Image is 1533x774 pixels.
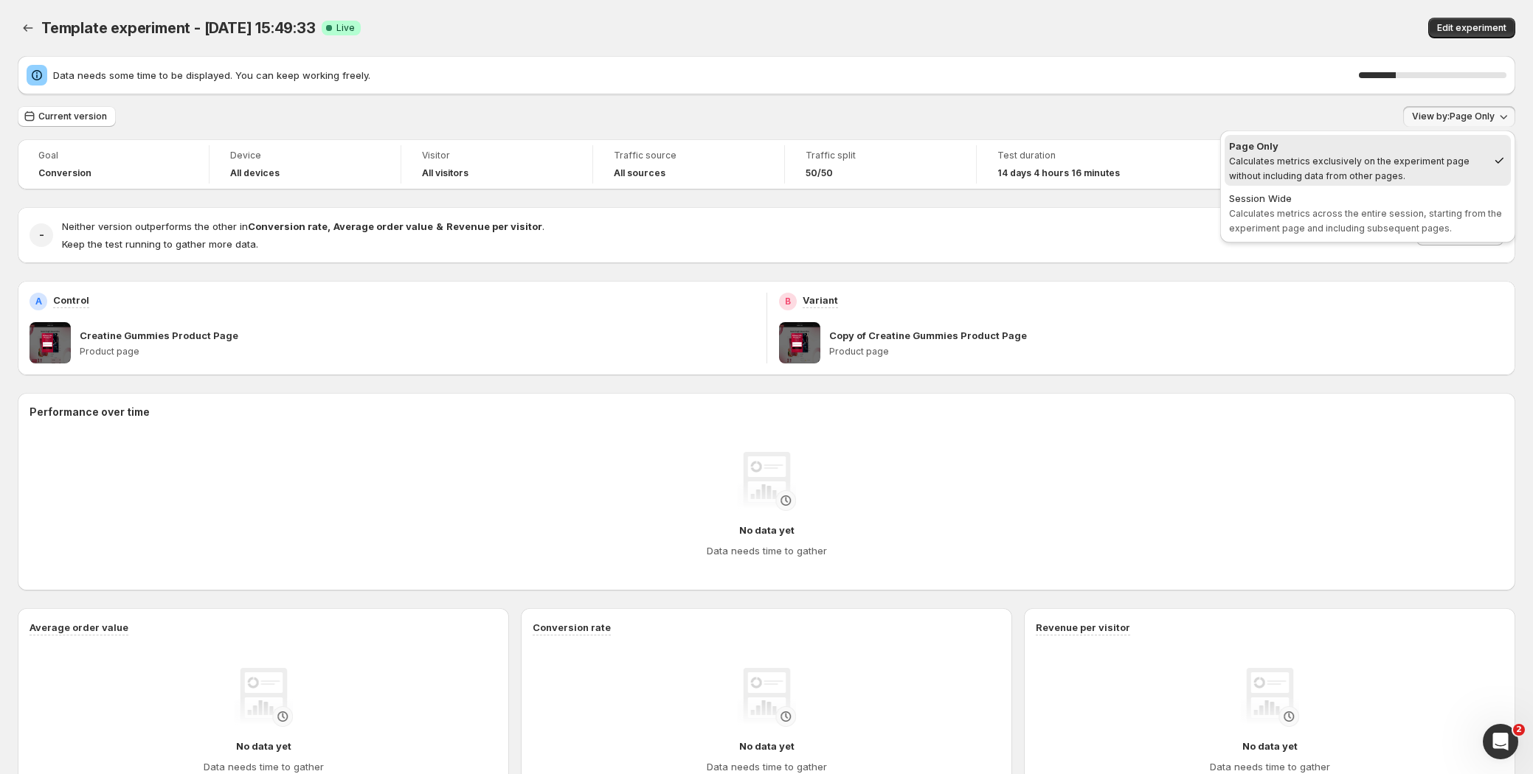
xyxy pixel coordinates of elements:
a: DeviceAll devices [230,148,380,181]
button: Edit experiment [1428,18,1515,38]
h4: No data yet [739,523,795,537]
strong: Revenue per visitor [446,220,542,232]
img: Creatine Gummies Product Page [30,322,71,363]
h2: - [39,228,44,243]
span: Conversion [38,167,91,179]
img: No data yet [234,668,293,727]
h4: No data yet [236,739,291,753]
a: Traffic split50/50 [806,148,955,181]
h4: No data yet [1242,739,1298,753]
span: Calculates metrics across the entire session, starting from the experiment page and including sub... [1229,208,1502,234]
h4: Data needs time to gather [707,543,827,558]
h4: No data yet [739,739,795,753]
h4: Data needs time to gather [204,759,324,774]
a: Test duration14 days 4 hours 16 minutes [997,148,1148,181]
span: 2 [1513,724,1525,736]
strong: & [436,220,443,232]
span: Calculates metrics exclusively on the experiment page without including data from other pages. [1229,156,1470,181]
span: Device [230,150,380,161]
img: No data yet [737,452,796,511]
strong: Average order value [333,220,433,232]
span: Data needs some time to be displayed. You can keep working freely. [53,68,1359,83]
h4: Data needs time to gather [707,759,827,774]
strong: Conversion rate [248,220,328,232]
span: 50/50 [806,167,833,179]
span: Template experiment - [DATE] 15:49:33 [41,19,316,37]
h2: B [785,296,791,307]
p: Product page [829,346,1504,358]
iframe: Intercom live chat [1483,724,1518,759]
div: Page Only [1229,139,1487,153]
img: No data yet [737,668,796,727]
span: Visitor [422,150,572,161]
h3: Average order value [30,620,128,635]
h4: All devices [230,167,280,179]
h4: All visitors [422,167,468,179]
p: Variant [803,293,838,307]
a: VisitorAll visitors [422,148,572,181]
span: Live [336,22,355,34]
h2: A [35,296,42,307]
span: Test duration [997,150,1148,161]
span: 14 days 4 hours 16 minutes [997,167,1120,179]
h4: Data needs time to gather [1210,759,1330,774]
a: GoalConversion [38,148,188,181]
span: Edit experiment [1437,22,1506,34]
span: Traffic split [806,150,955,161]
h4: All sources [614,167,665,179]
span: Traffic source [614,150,764,161]
button: Back [18,18,38,38]
p: Product page [80,346,755,358]
span: Keep the test running to gather more data. [62,238,258,250]
span: Current version [38,111,107,122]
img: No data yet [1240,668,1299,727]
button: View by:Page Only [1403,106,1515,127]
button: Current version [18,106,116,127]
a: Traffic sourceAll sources [614,148,764,181]
p: Creatine Gummies Product Page [80,328,238,343]
h3: Conversion rate [533,620,611,635]
img: Copy of Creatine Gummies Product Page [779,322,820,363]
h3: Revenue per visitor [1036,620,1130,635]
p: Control [53,293,89,307]
span: View by: Page Only [1412,111,1495,122]
h2: Performance over time [30,405,1503,419]
span: Neither version outperforms the other in . [62,220,544,232]
span: Goal [38,150,188,161]
div: Session Wide [1229,191,1506,206]
strong: , [328,220,331,232]
p: Copy of Creatine Gummies Product Page [829,328,1027,343]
